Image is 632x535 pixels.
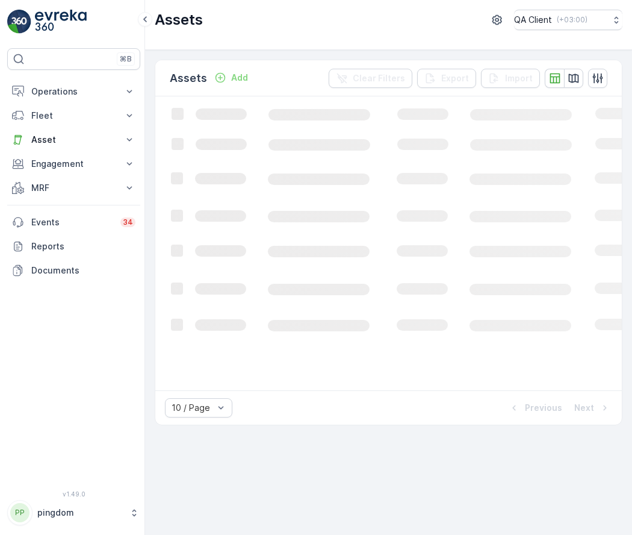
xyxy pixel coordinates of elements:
[507,401,563,415] button: Previous
[123,217,133,227] p: 34
[31,182,116,194] p: MRF
[7,128,140,152] button: Asset
[155,10,203,30] p: Assets
[7,258,140,283] a: Documents
[7,104,140,128] button: Fleet
[31,86,116,98] p: Operations
[514,10,622,30] button: QA Client(+03:00)
[7,234,140,258] a: Reports
[120,54,132,64] p: ⌘B
[31,240,135,252] p: Reports
[481,69,540,88] button: Import
[35,10,87,34] img: logo_light-DOdMpM7g.png
[329,69,412,88] button: Clear Filters
[7,80,140,104] button: Operations
[31,158,116,170] p: Engagement
[37,507,123,519] p: pingdom
[31,134,116,146] p: Asset
[231,72,248,84] p: Add
[505,72,533,84] p: Import
[7,500,140,525] button: PPpingdom
[7,490,140,498] span: v 1.49.0
[7,152,140,176] button: Engagement
[170,70,207,87] p: Assets
[525,402,562,414] p: Previous
[417,69,476,88] button: Export
[573,401,612,415] button: Next
[7,10,31,34] img: logo
[441,72,469,84] p: Export
[353,72,405,84] p: Clear Filters
[557,15,587,25] p: ( +03:00 )
[31,264,135,277] p: Documents
[514,14,552,26] p: QA Client
[10,503,29,522] div: PP
[31,110,116,122] p: Fleet
[209,70,253,85] button: Add
[7,210,140,234] a: Events34
[31,216,113,228] p: Events
[7,176,140,200] button: MRF
[574,402,594,414] p: Next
